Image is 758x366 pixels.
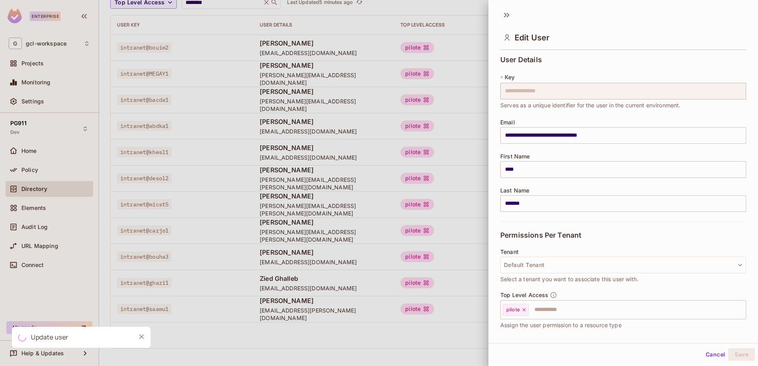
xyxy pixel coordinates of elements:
span: Key [505,74,515,80]
span: Select a tenant you want to associate this user with. [500,275,638,284]
button: Save [728,348,755,361]
span: Serves as a unique identifier for the user in the current environment. [500,101,681,110]
button: Open [742,309,743,310]
span: Email [500,119,515,126]
span: Top Level Access [500,292,548,298]
span: First Name [500,153,530,160]
span: User Details [500,56,542,64]
button: Default Tenant [500,257,746,273]
div: pilote [503,304,529,316]
div: Update user [31,332,69,342]
button: Close [136,331,147,343]
span: Permissions Per Tenant [500,231,581,239]
span: Last Name [500,187,529,194]
span: Assign the user permission to a resource type [500,321,622,330]
span: Tenant [500,249,519,255]
button: Cancel [702,348,728,361]
span: Edit User [515,33,549,42]
span: pilote [506,307,520,313]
